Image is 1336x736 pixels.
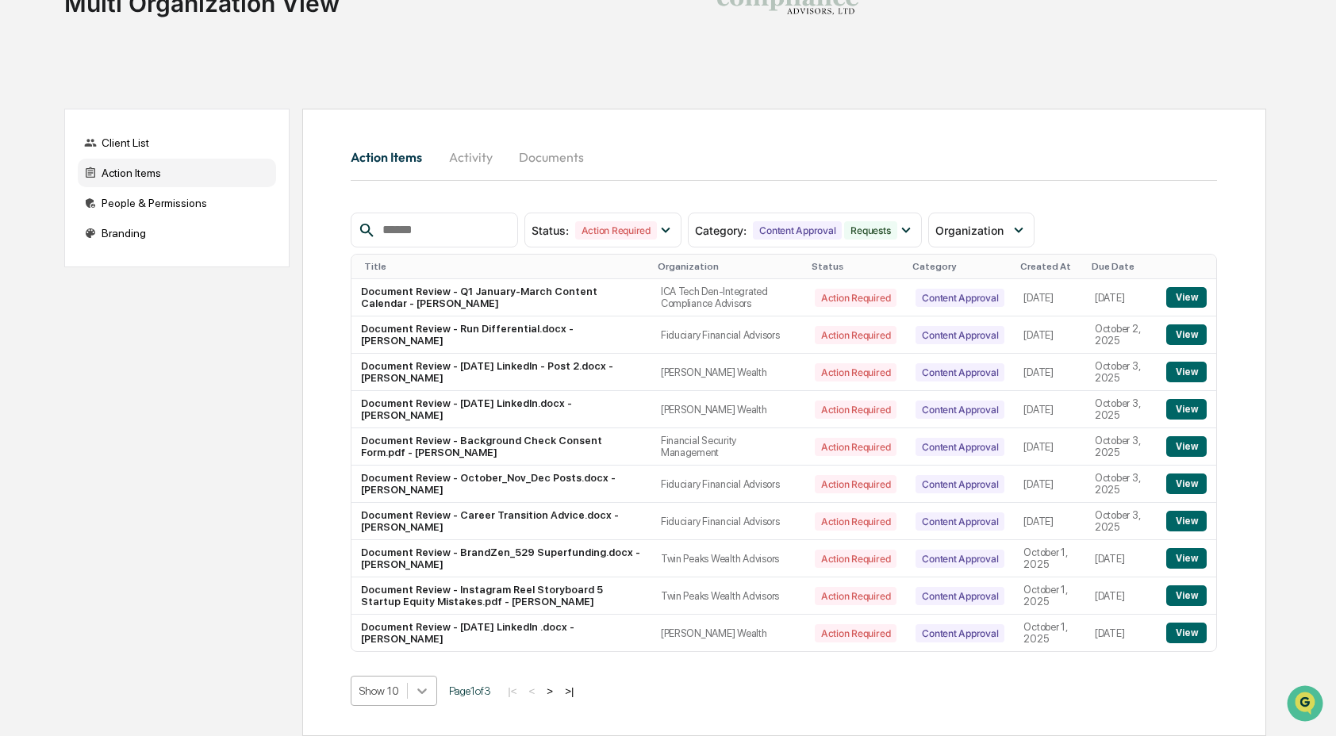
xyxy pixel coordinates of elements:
[560,684,578,698] button: >|
[78,219,276,247] div: Branding
[351,391,651,428] td: Document Review - [DATE] LinkedIn.docx - [PERSON_NAME]
[1085,615,1157,651] td: [DATE]
[815,326,896,344] div: Action Required
[270,126,289,145] button: Start new chat
[651,503,805,540] td: Fiduciary Financial Advisors
[1020,261,1078,272] div: Created At
[651,615,805,651] td: [PERSON_NAME] Wealth
[1085,391,1157,428] td: October 3, 2025
[916,475,1004,493] div: Content Approval
[916,512,1004,531] div: Content Approval
[1166,623,1207,643] button: View
[78,159,276,187] div: Action Items
[32,230,100,246] span: Data Lookup
[1014,316,1085,354] td: [DATE]
[1014,391,1085,428] td: [DATE]
[651,428,805,466] td: Financial Security Management
[351,615,651,651] td: Document Review - [DATE] LinkedIn .docx - [PERSON_NAME]
[912,261,1008,272] div: Category
[1285,684,1328,726] iframe: Open customer support
[1085,354,1157,391] td: October 3, 2025
[351,540,651,577] td: Document Review - BrandZen_529 Superfunding.docx - [PERSON_NAME]
[916,624,1004,642] div: Content Approval
[54,137,201,150] div: We're available if you need us!
[351,577,651,615] td: Document Review - Instagram Reel Storyboard 5 Startup Equity Mistakes.pdf - [PERSON_NAME]
[364,261,645,272] div: Title
[575,221,657,240] div: Action Required
[131,200,197,216] span: Attestations
[524,684,540,698] button: <
[16,201,29,214] div: 🖐️
[1166,548,1207,569] button: View
[16,121,44,150] img: 1746055101610-c473b297-6a78-478c-a979-82029cc54cd1
[532,224,569,237] span: Status :
[10,224,106,252] a: 🔎Data Lookup
[1014,428,1085,466] td: [DATE]
[1014,466,1085,503] td: [DATE]
[1014,615,1085,651] td: October 1, 2025
[351,316,651,354] td: Document Review - Run Differential.docx - [PERSON_NAME]
[54,121,260,137] div: Start new chat
[1085,503,1157,540] td: October 3, 2025
[651,279,805,316] td: ICA Tech Den-Integrated Compliance Advisors
[1166,287,1207,308] button: View
[351,138,1217,176] div: activity tabs
[812,261,900,272] div: Status
[935,224,1004,237] span: Organization
[1166,399,1207,420] button: View
[449,684,491,697] span: Page 1 of 3
[916,363,1004,381] div: Content Approval
[1085,577,1157,615] td: [DATE]
[158,269,192,281] span: Pylon
[815,289,896,307] div: Action Required
[916,587,1004,605] div: Content Approval
[351,279,651,316] td: Document Review - Q1 January-March Content Calendar - [PERSON_NAME]
[916,289,1004,307] div: Content Approval
[1085,540,1157,577] td: [DATE]
[815,363,896,381] div: Action Required
[651,316,805,354] td: Fiduciary Financial Advisors
[815,401,896,419] div: Action Required
[542,684,558,698] button: >
[753,221,842,240] div: Content Approval
[435,138,506,176] button: Activity
[1166,473,1207,494] button: View
[695,224,747,237] span: Category :
[10,194,109,222] a: 🖐️Preclearance
[815,624,896,642] div: Action Required
[78,128,276,157] div: Client List
[1014,354,1085,391] td: [DATE]
[32,200,102,216] span: Preclearance
[651,466,805,503] td: Fiduciary Financial Advisors
[1166,362,1207,382] button: View
[351,428,651,466] td: Document Review - Background Check Consent Form.pdf - [PERSON_NAME]
[916,401,1004,419] div: Content Approval
[815,587,896,605] div: Action Required
[1166,511,1207,531] button: View
[351,503,651,540] td: Document Review - Career Transition Advice.docx - [PERSON_NAME]
[16,33,289,59] p: How can we help?
[1085,428,1157,466] td: October 3, 2025
[1085,466,1157,503] td: October 3, 2025
[1166,436,1207,457] button: View
[1014,503,1085,540] td: [DATE]
[1014,540,1085,577] td: October 1, 2025
[916,438,1004,456] div: Content Approval
[815,475,896,493] div: Action Required
[844,221,896,240] div: Requests
[1085,316,1157,354] td: October 2, 2025
[115,201,128,214] div: 🗄️
[506,138,597,176] button: Documents
[351,466,651,503] td: Document Review - October_Nov_Dec Posts.docx - [PERSON_NAME]
[112,268,192,281] a: Powered byPylon
[658,261,799,272] div: Organization
[78,189,276,217] div: People & Permissions
[916,550,1004,568] div: Content Approval
[815,512,896,531] div: Action Required
[1014,279,1085,316] td: [DATE]
[1014,577,1085,615] td: October 1, 2025
[916,326,1004,344] div: Content Approval
[815,550,896,568] div: Action Required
